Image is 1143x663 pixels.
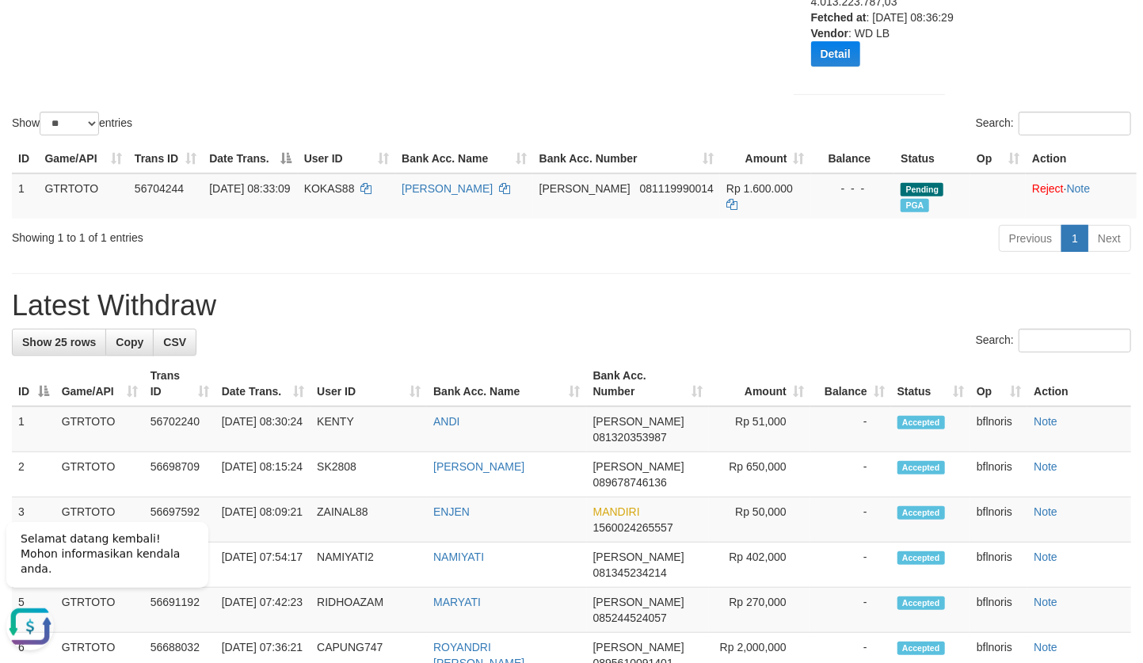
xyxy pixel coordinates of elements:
td: RIDHOAZAM [311,588,427,633]
span: Selamat datang kembali! Mohon informasikan kendala anda. [21,57,180,100]
a: Next [1088,225,1131,252]
span: Show 25 rows [22,336,96,349]
td: 1 [12,173,38,219]
a: [PERSON_NAME] [402,182,493,195]
td: - [810,588,891,633]
th: Amount: activate to sort column ascending [720,144,811,173]
th: Status: activate to sort column ascending [891,361,970,406]
td: bflnoris [970,452,1027,497]
span: [DATE] 08:33:09 [209,182,290,195]
a: ENJEN [433,505,470,518]
span: Copy 089678746136 to clipboard [593,476,667,489]
input: Search: [1019,329,1131,352]
a: Note [1034,460,1057,473]
th: Trans ID: activate to sort column ascending [128,144,203,173]
a: Reject [1032,182,1064,195]
td: KENTY [311,406,427,452]
span: KOKAS88 [304,182,355,195]
span: Copy [116,336,143,349]
td: bflnoris [970,497,1027,543]
span: Copy 1560024265557 to clipboard [593,521,673,534]
span: Copy 081320353987 to clipboard [593,431,667,444]
td: SK2808 [311,452,427,497]
th: Balance: activate to sort column ascending [810,361,891,406]
input: Search: [1019,112,1131,135]
a: NAMIYATI [433,551,484,563]
td: [DATE] 08:30:24 [215,406,311,452]
th: Date Trans.: activate to sort column ascending [215,361,311,406]
span: [PERSON_NAME] [539,182,631,195]
th: Status [894,144,970,173]
span: Accepted [897,461,945,474]
span: Pending [901,183,943,196]
a: Note [1034,596,1057,608]
span: Rp 1.600.000 [726,182,793,195]
th: User ID: activate to sort column ascending [311,361,427,406]
th: Action [1027,361,1131,406]
th: Bank Acc. Name: activate to sort column ascending [427,361,587,406]
td: [DATE] 07:54:17 [215,543,311,588]
a: Previous [999,225,1062,252]
td: Rp 270,000 [709,588,810,633]
a: Note [1034,551,1057,563]
td: [DATE] 08:15:24 [215,452,311,497]
span: [PERSON_NAME] [593,551,684,563]
span: Copy 081345234214 to clipboard [593,566,667,579]
span: Accepted [897,596,945,610]
th: ID [12,144,38,173]
a: [PERSON_NAME] [433,460,524,473]
a: MARYATI [433,596,481,608]
select: Showentries [40,112,99,135]
td: GTRTOTO [55,452,144,497]
td: - [810,452,891,497]
th: Date Trans.: activate to sort column descending [203,144,297,173]
button: Detail [811,41,860,67]
th: Game/API: activate to sort column ascending [38,144,128,173]
a: Note [1067,182,1091,195]
th: Bank Acc. Number: activate to sort column ascending [533,144,720,173]
td: - [810,406,891,452]
td: bflnoris [970,543,1027,588]
td: 56702240 [144,406,215,452]
span: [PERSON_NAME] [593,641,684,653]
label: Show entries [12,112,132,135]
th: Bank Acc. Number: activate to sort column ascending [587,361,709,406]
td: bflnoris [970,588,1027,633]
span: Accepted [897,506,945,520]
td: 56698709 [144,452,215,497]
h1: Latest Withdraw [12,290,1131,322]
label: Search: [976,112,1131,135]
span: 56704244 [135,182,184,195]
td: [DATE] 08:09:21 [215,497,311,543]
td: - [810,497,891,543]
a: Note [1034,415,1057,428]
td: Rp 51,000 [709,406,810,452]
th: Amount: activate to sort column ascending [709,361,810,406]
td: Rp 650,000 [709,452,810,497]
td: 1 [12,406,55,452]
span: PGA [901,199,928,212]
td: [DATE] 07:42:23 [215,588,311,633]
a: 1 [1061,225,1088,252]
a: ANDI [433,415,459,428]
span: [PERSON_NAME] [593,596,684,608]
td: bflnoris [970,406,1027,452]
span: [PERSON_NAME] [593,415,684,428]
a: Note [1034,641,1057,653]
th: Trans ID: activate to sort column ascending [144,361,215,406]
td: NAMIYATI2 [311,543,427,588]
td: GTRTOTO [38,173,128,219]
th: Balance [811,144,895,173]
th: User ID: activate to sort column ascending [298,144,395,173]
td: ZAINAL88 [311,497,427,543]
td: · [1026,173,1137,219]
th: ID: activate to sort column descending [12,361,55,406]
span: Accepted [897,416,945,429]
span: Accepted [897,551,945,565]
th: Action [1026,144,1137,173]
td: GTRTOTO [55,406,144,452]
b: Vendor [811,27,848,40]
div: - - - [817,181,889,196]
div: Showing 1 to 1 of 1 entries [12,223,464,246]
b: Fetched at [811,11,867,24]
